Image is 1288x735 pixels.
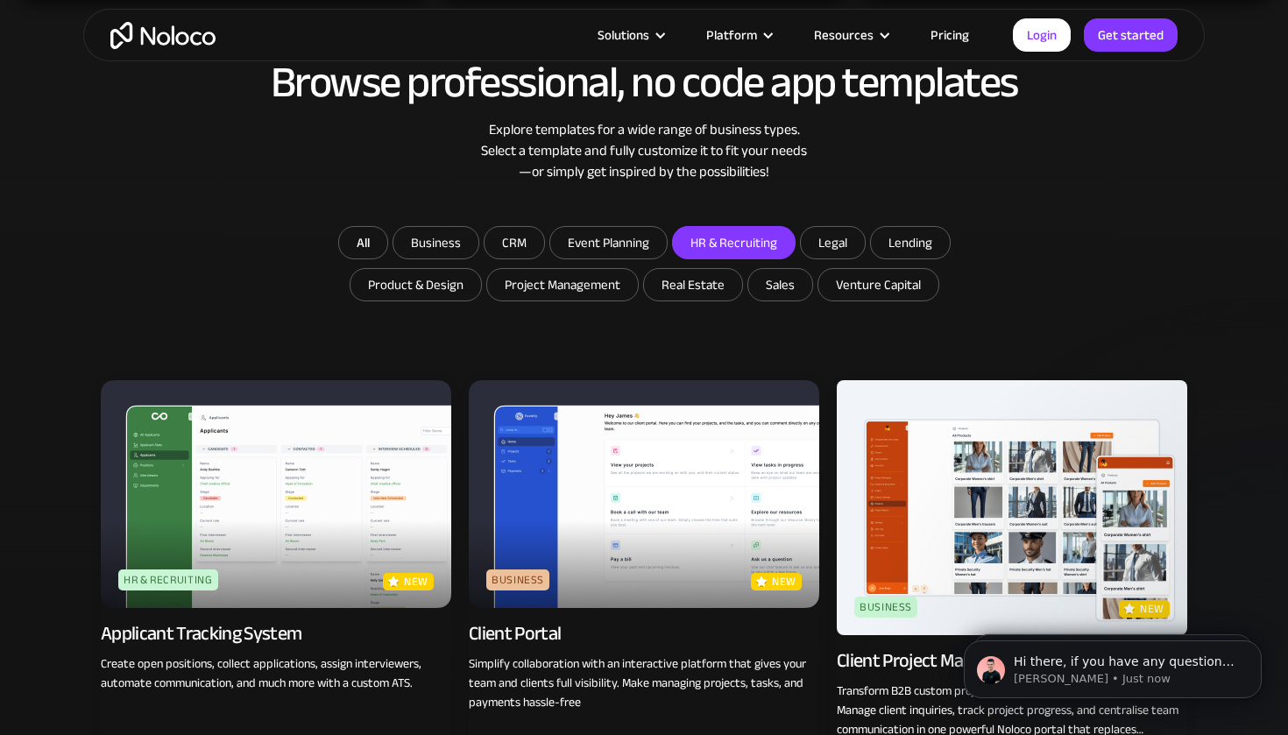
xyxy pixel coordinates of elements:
[469,654,819,712] p: Simplify collaboration with an interactive platform that gives your team and clients full visibil...
[792,24,909,46] div: Resources
[338,226,388,259] a: All
[101,654,451,693] p: Create open positions, collect applications, assign interviewers, automate communication, and muc...
[684,24,792,46] div: Platform
[101,621,302,646] div: Applicant Tracking System
[294,226,994,306] form: Email Form
[706,24,757,46] div: Platform
[118,569,218,590] div: HR & Recruiting
[854,597,917,618] div: Business
[1140,600,1164,618] p: new
[938,604,1288,726] iframe: Intercom notifications message
[469,621,561,646] div: Client Portal
[486,569,549,590] div: Business
[110,22,216,49] a: home
[837,648,1092,673] div: Client Project Management Portal
[101,119,1187,182] div: Explore templates for a wide range of business types. Select a template and fully customize it to...
[404,573,428,590] p: new
[101,59,1187,106] h2: Browse professional, no code app templates
[1013,18,1071,52] a: Login
[909,24,991,46] a: Pricing
[772,573,796,590] p: new
[1084,18,1178,52] a: Get started
[598,24,649,46] div: Solutions
[814,24,874,46] div: Resources
[576,24,684,46] div: Solutions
